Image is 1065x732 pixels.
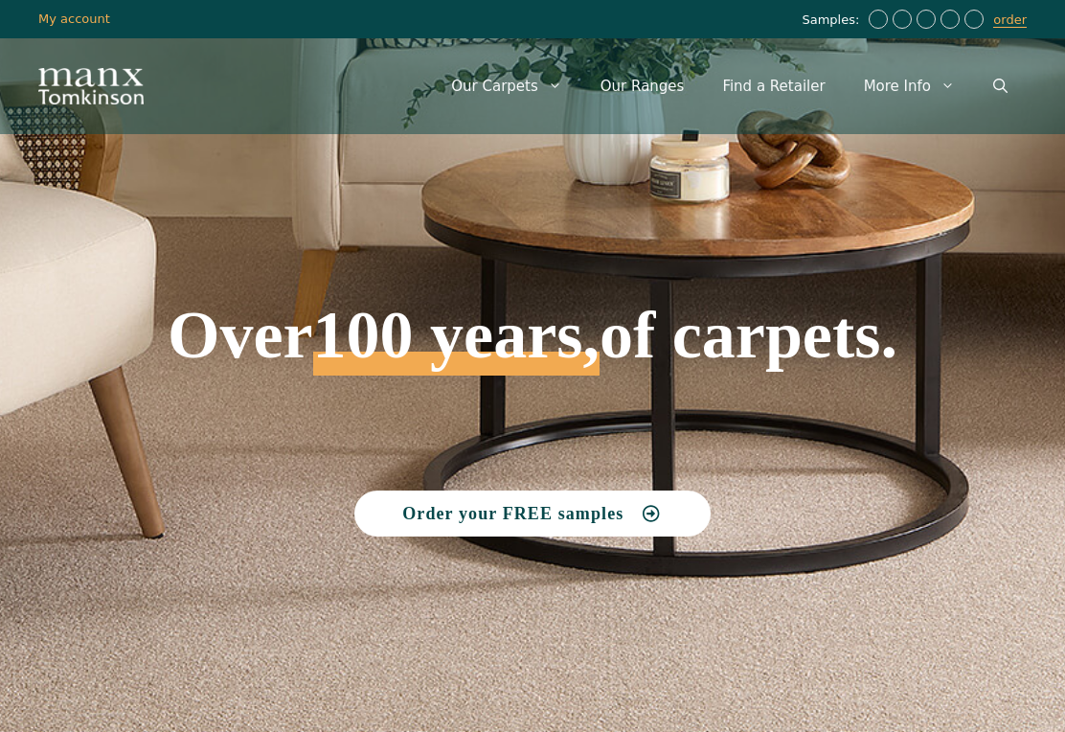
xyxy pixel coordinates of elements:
[38,68,144,104] img: Manx Tomkinson
[974,57,1027,115] a: Open Search Bar
[313,318,600,376] span: 100 years,
[402,505,623,522] span: Order your FREE samples
[581,57,704,115] a: Our Ranges
[845,57,974,115] a: More Info
[354,491,711,537] a: Order your FREE samples
[432,57,581,115] a: Our Carpets
[432,57,1027,115] nav: Primary
[802,12,864,29] span: Samples:
[703,57,844,115] a: Find a Retailer
[105,163,960,376] h1: Over of carpets.
[993,12,1027,28] a: order
[38,11,110,26] a: My account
